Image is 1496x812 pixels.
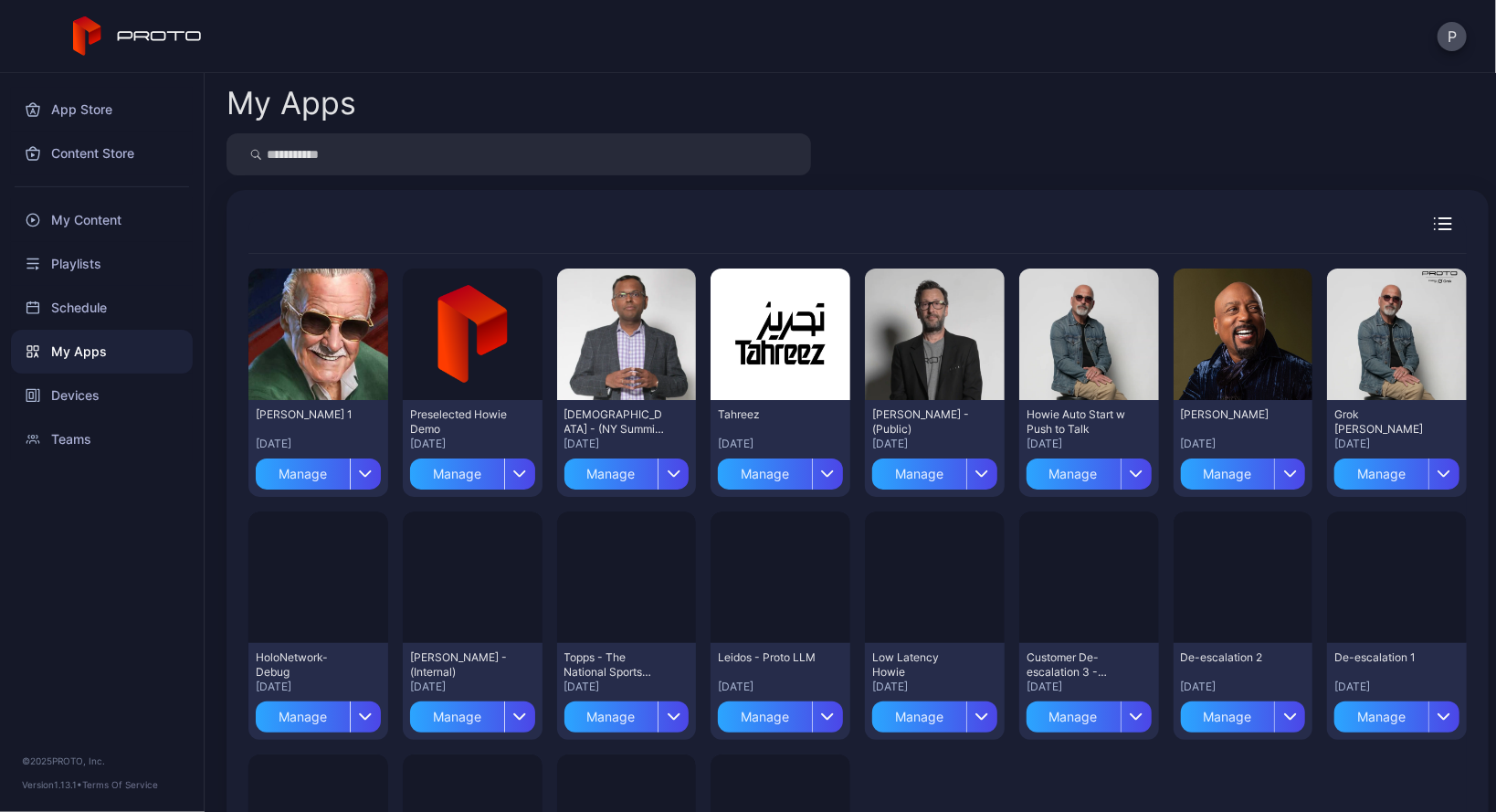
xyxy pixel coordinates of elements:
div: Manage [1027,459,1121,490]
button: Manage [718,451,843,490]
div: My Apps [227,88,356,119]
div: HoloNetwork-Debug [256,650,356,680]
div: [DATE] [872,437,997,451]
a: Schedule [11,286,193,330]
div: [DATE] [718,680,843,694]
span: Version 1.13.1 • [22,779,82,790]
div: [DATE] [1027,680,1152,694]
div: Manage [718,459,812,490]
button: Manage [1334,694,1459,733]
button: Manage [410,694,535,733]
a: Playlists [11,242,193,286]
button: Manage [256,694,381,733]
div: [DATE] [1334,437,1459,451]
a: My Apps [11,330,193,374]
div: Swami - (NY Summit Push to Talk) [564,407,665,437]
a: Content Store [11,132,193,175]
button: Manage [1027,451,1152,490]
div: [DATE] [564,437,690,451]
div: Manage [564,459,658,490]
div: [DATE] [256,437,381,451]
div: David N Persona - (Public) [872,407,973,437]
div: Manage [872,701,966,733]
div: Manage [1334,459,1428,490]
div: [DATE] [718,437,843,451]
div: [DATE] [1181,680,1306,694]
button: Manage [256,451,381,490]
div: De-escalation 1 [1334,650,1435,665]
div: De-escalation 2 [1181,650,1281,665]
div: Daymond John Selfie [1181,407,1281,422]
a: Terms Of Service [82,779,158,790]
div: Manage [256,701,350,733]
div: [DATE] [256,680,381,694]
div: Manage [564,701,658,733]
button: Manage [564,694,690,733]
div: Preselected Howie Demo [410,407,511,437]
div: Manage [1181,701,1275,733]
a: App Store [11,88,193,132]
a: My Content [11,198,193,242]
div: [DATE] [1181,437,1306,451]
div: Customer De-escalation 3 - (Amazon Last Mile) [1027,650,1127,680]
div: Manage [410,459,504,490]
div: Manage [1334,701,1428,733]
button: Manage [872,694,997,733]
div: Stan 1 [256,407,356,422]
button: Manage [1334,451,1459,490]
div: Manage [1181,459,1275,490]
div: [DATE] [410,680,535,694]
button: Manage [1027,694,1152,733]
div: Howie Auto Start w Push to Talk [1027,407,1127,437]
div: Leidos - Proto LLM [718,650,818,665]
div: [DATE] [1334,680,1459,694]
a: Devices [11,374,193,417]
button: Manage [564,451,690,490]
div: Tahreez [718,407,818,422]
div: Manage [872,459,966,490]
button: Manage [410,451,535,490]
div: [DATE] [564,680,690,694]
button: Manage [1181,451,1306,490]
div: [DATE] [872,680,997,694]
div: Daymond John - (Internal) [410,650,511,680]
button: Manage [872,451,997,490]
div: [DATE] [1027,437,1152,451]
button: P [1438,22,1467,51]
div: Manage [256,459,350,490]
button: Manage [718,694,843,733]
div: [DATE] [410,437,535,451]
a: Teams [11,417,193,461]
div: Grok Howie Mandel [1334,407,1435,437]
div: Low Latency Howie [872,650,973,680]
div: Topps - The National Sports Card Convention [564,650,665,680]
div: Manage [1027,701,1121,733]
button: Manage [1181,694,1306,733]
div: © 2025 PROTO, Inc. [22,754,182,768]
div: Manage [718,701,812,733]
div: Manage [410,701,504,733]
